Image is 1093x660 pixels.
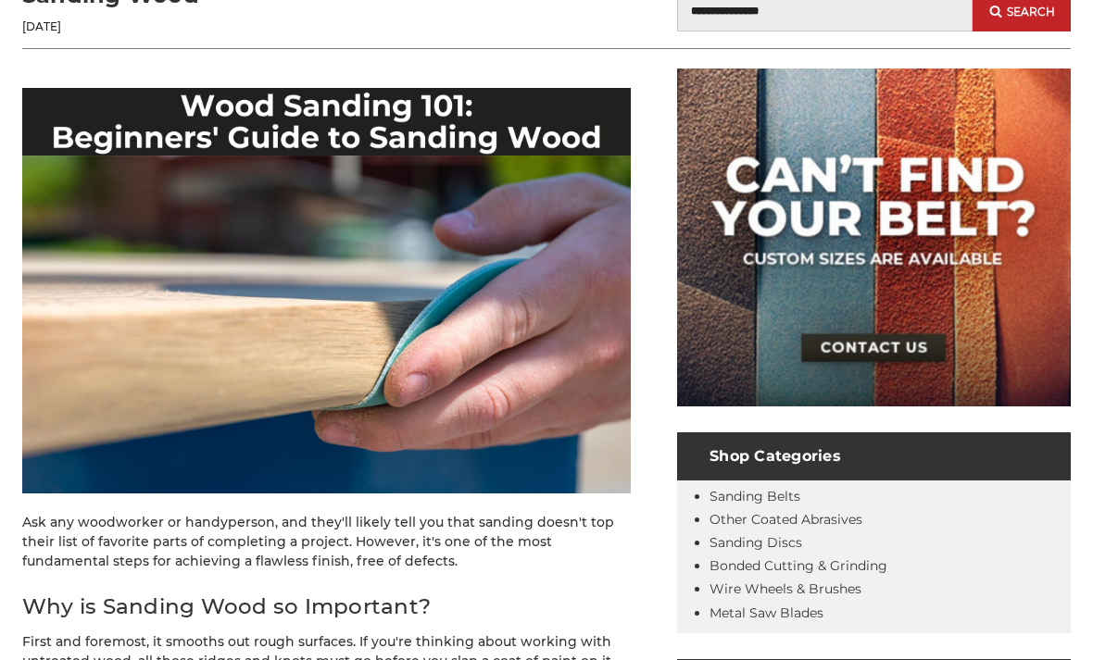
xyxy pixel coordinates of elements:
[710,534,802,551] a: Sanding Discs
[710,604,823,621] a: Metal Saw Blades
[710,488,800,504] a: Sanding Belts
[677,432,1071,480] h4: Shop Categories
[22,88,631,493] img: sanding-wood-guide-beginners.jpg
[22,591,631,623] h2: Why is Sanding Wood so Important?
[1007,6,1055,19] span: Search
[677,68,1071,406] img: promo banner for custom belts.
[22,513,631,571] p: Ask any woodworker or handyperson, and they'll likely tell you that sanding doesn't top their lis...
[710,557,887,574] a: Bonded Cutting & Grinding
[710,580,861,597] a: Wire Wheels & Brushes
[710,511,862,528] a: Other Coated Abrasives
[22,19,534,35] p: [DATE]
